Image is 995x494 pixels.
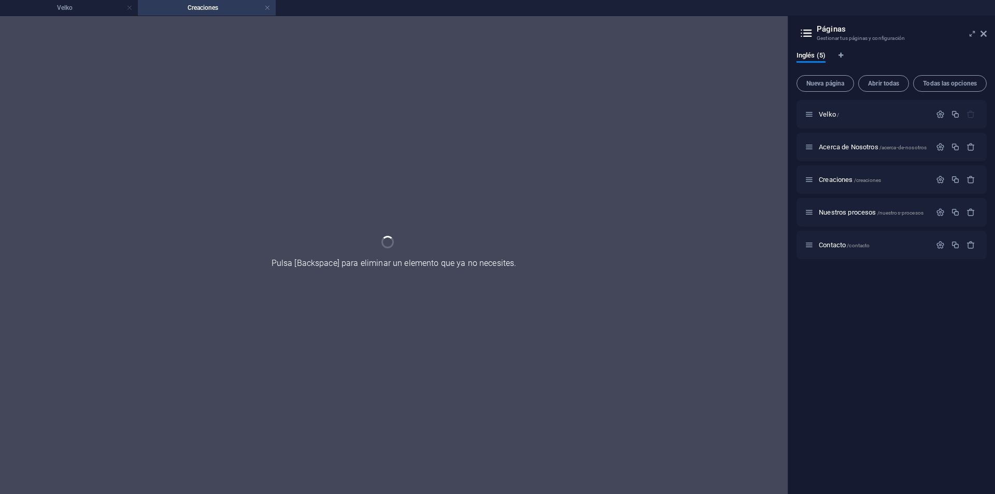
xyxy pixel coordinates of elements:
[817,34,966,43] h3: Gestionar tus páginas y configuración
[819,110,839,118] span: Haz clic para abrir la página
[951,110,960,119] div: Duplicar
[918,80,982,87] span: Todas las opciones
[877,210,924,216] span: /nuestros-procesos
[854,177,882,183] span: /creaciones
[847,243,870,248] span: /contacto
[951,143,960,151] div: Duplicar
[819,143,927,151] span: Haz clic para abrir la página
[816,176,931,183] div: Creaciones/creaciones
[819,208,923,216] span: Haz clic para abrir la página
[816,209,931,216] div: Nuestros procesos/nuestros-procesos
[819,241,870,249] span: Haz clic para abrir la página
[936,143,945,151] div: Configuración
[936,110,945,119] div: Configuración
[936,241,945,249] div: Configuración
[966,143,975,151] div: Eliminar
[951,208,960,217] div: Duplicar
[858,75,909,92] button: Abrir todas
[797,49,826,64] span: Inglés (5)
[936,208,945,217] div: Configuración
[951,175,960,184] div: Duplicar
[913,75,987,92] button: Todas las opciones
[966,208,975,217] div: Eliminar
[936,175,945,184] div: Configuración
[863,80,904,87] span: Abrir todas
[837,112,839,118] span: /
[966,241,975,249] div: Eliminar
[817,24,987,34] h2: Páginas
[966,175,975,184] div: Eliminar
[966,110,975,119] div: La página principal no puede eliminarse
[879,145,927,150] span: /acerca-de-nosotros
[801,80,849,87] span: Nueva página
[797,51,987,71] div: Pestañas de idiomas
[797,75,854,92] button: Nueva página
[138,2,276,13] h4: Creaciones
[816,144,931,150] div: Acerca de Nosotros/acerca-de-nosotros
[819,176,881,184] span: Creaciones
[816,242,931,248] div: Contacto/contacto
[816,111,931,118] div: Velko/
[951,241,960,249] div: Duplicar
